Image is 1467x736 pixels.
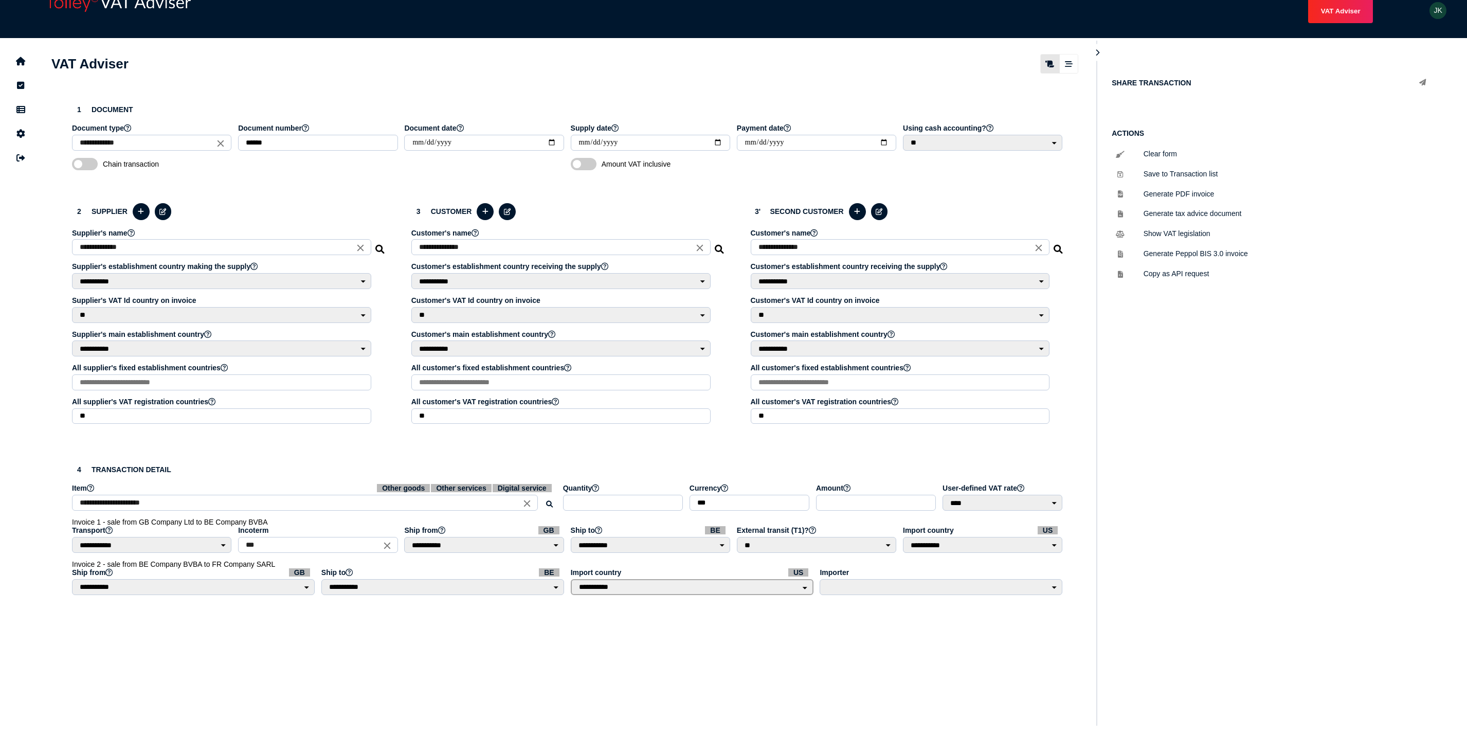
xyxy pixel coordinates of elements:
span: GB [289,568,310,577]
h3: Supplier [72,202,386,222]
label: Customer's main establishment country [751,330,1052,338]
span: Other goods [377,484,430,492]
h3: Customer [411,202,725,222]
button: Edit selected supplier in the database [155,203,172,220]
label: Quantity [563,484,684,492]
span: Invoice 2 - sale from BE Company BVBA to FR Company SARL [72,560,275,568]
label: All customer's fixed establishment countries [751,364,1052,372]
button: Hide [1089,44,1106,61]
span: Other services [431,484,491,492]
div: Profile settings [1429,2,1446,19]
span: Invoice 1 - sale from GB Company Ltd to BE Company BVBA [72,518,268,526]
button: Add a new customer to the database [477,203,494,220]
div: 2 [72,204,86,219]
i: Data manager [16,110,25,110]
label: Incoterm [238,526,399,534]
label: Ship to [321,568,566,577]
label: Supplier's main establishment country [72,330,373,338]
label: Supplier's establishment country making the supply [72,262,373,271]
span: US [1038,526,1058,534]
label: User-defined VAT rate [943,484,1064,492]
i: Close [382,540,393,551]
label: Ship to [571,526,732,534]
label: Customer's establishment country receiving the supply [411,262,712,271]
label: Supplier's VAT Id country on invoice [72,296,373,304]
label: Document number [238,124,399,132]
span: Chain transaction [103,160,211,168]
label: Customer's establishment country receiving the supply [751,262,1052,271]
button: Edit selected thirdpary in the database [871,203,888,220]
mat-button-toggle: Classic scrolling page view [1041,55,1059,73]
label: Customer's main establishment country [411,330,712,338]
label: Currency [690,484,811,492]
label: Supply date [571,124,732,132]
label: External transit (T1)? [737,526,898,534]
h1: Share transaction [1112,79,1191,87]
label: Transport [72,526,233,534]
label: All supplier's fixed establishment countries [72,364,373,372]
span: GB [538,526,559,534]
button: Manage settings [10,123,31,145]
label: Customer's name [411,229,712,237]
h3: second customer [751,202,1064,222]
span: BE [539,568,559,577]
i: Close [694,242,705,254]
label: Using cash accounting? [903,124,1064,132]
label: Ship from [404,526,565,534]
label: All customer's VAT registration countries [751,398,1052,406]
button: Add a new thirdpary to the database [849,203,866,220]
button: Sign out [10,147,31,169]
i: Close [521,498,533,509]
label: All customer's VAT registration countries [411,398,712,406]
label: Customer's VAT Id country on invoice [751,296,1052,304]
button: Share transaction [1414,75,1431,92]
label: Item [72,484,558,492]
span: BE [705,526,725,534]
button: Data manager [10,99,31,120]
section: Define the item, and answer additional questions [62,452,1074,612]
label: Supplier's name [72,229,373,237]
label: Customer's name [751,229,1052,237]
mat-button-toggle: Stepper view [1059,55,1078,73]
span: Amount VAT inclusive [602,160,710,168]
h1: Actions [1112,129,1431,137]
i: Close [215,137,226,149]
label: Customer's VAT Id country on invoice [411,296,712,304]
label: Amount [816,484,937,492]
button: Home [10,50,31,72]
div: 3 [411,204,426,219]
label: All supplier's VAT registration countries [72,398,373,406]
label: Ship from [72,568,316,577]
button: Edit selected customer in the database [499,203,516,220]
label: Document date [404,124,565,132]
button: Search for an item by HS code or use natural language description [541,496,558,513]
button: Add a new supplier to the database [133,203,150,220]
h3: Document [72,102,1064,117]
span: US [788,568,808,577]
section: Define the seller [62,191,396,442]
label: All customer's fixed establishment countries [411,364,712,372]
label: Import country [903,526,1064,534]
label: Import country [571,568,815,577]
i: Search a customer in the database [1054,242,1064,250]
i: Close [355,242,366,254]
h3: Transaction detail [72,462,1064,477]
label: Importer [820,568,1064,577]
app-field: Select a document type [72,124,233,158]
label: Document type [72,124,233,132]
i: Search for a dummy customer [715,242,725,250]
i: Close [1033,242,1044,254]
div: 1 [72,102,86,117]
span: Digital service [493,484,552,492]
div: 3' [751,204,765,219]
label: Payment date [737,124,898,132]
button: Tasks [10,75,31,96]
h1: VAT Adviser [51,56,129,72]
div: 4 [72,462,86,477]
i: Search for a dummy seller [375,242,386,250]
